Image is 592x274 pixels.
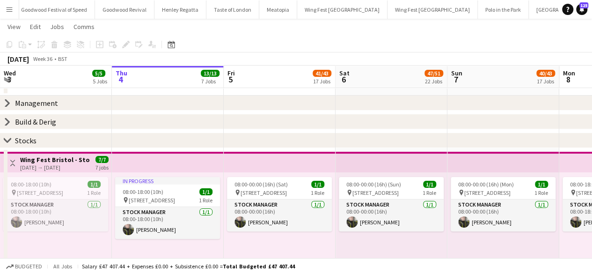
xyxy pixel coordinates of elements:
span: 08:00-00:00 (16h) (Mon) [458,181,514,188]
span: [STREET_ADDRESS] [241,189,287,196]
span: 47/51 [424,70,443,77]
a: 125 [576,4,587,15]
span: Sun [451,69,462,77]
span: All jobs [51,263,74,270]
app-job-card: 08:00-18:00 (10h)1/1 [STREET_ADDRESS]1 RoleStock Manager1/108:00-18:00 (10h)[PERSON_NAME] [3,177,108,231]
div: 22 Jobs [425,78,443,85]
span: 1 Role [423,189,436,196]
span: 7/7 [95,156,109,163]
div: 7 jobs [95,163,109,171]
span: 6 [338,74,350,85]
div: 17 Jobs [313,78,331,85]
span: [STREET_ADDRESS] [352,189,399,196]
div: [DATE] [7,54,29,64]
button: Budgeted [5,261,44,272]
app-card-role: Stock Manager1/108:00-00:00 (16h)[PERSON_NAME] [339,200,444,231]
app-card-role: Stock Manager1/108:00-18:00 (10h)[PERSON_NAME] [115,207,220,239]
span: 1/1 [423,181,436,188]
span: Jobs [50,22,64,31]
span: 1/1 [88,181,101,188]
div: In progress [115,177,220,185]
span: 1 Role [87,189,101,196]
span: 08:00-00:00 (16h) (Sun) [346,181,401,188]
span: 1 Role [199,197,212,204]
span: 08:00-00:00 (16h) (Sat) [234,181,288,188]
span: 4 [114,74,127,85]
app-card-role: Stock Manager1/108:00-00:00 (16h)[PERSON_NAME] [227,200,332,231]
span: 08:00-18:00 (10h) [123,188,163,195]
span: View [7,22,21,31]
span: [STREET_ADDRESS] [464,189,511,196]
span: 7 [450,74,462,85]
span: 8 [562,74,575,85]
div: 7 Jobs [201,78,219,85]
div: Stocks [15,136,37,145]
span: 1/1 [535,181,548,188]
span: 1 Role [534,189,548,196]
span: Fri [227,69,235,77]
a: Edit [26,21,44,33]
div: Build & Derig [15,117,56,126]
app-card-role: Stock Manager1/108:00-00:00 (16h)[PERSON_NAME] [451,200,555,231]
app-job-card: 08:00-00:00 (16h) (Sat)1/1 [STREET_ADDRESS]1 RoleStock Manager1/108:00-00:00 (16h)[PERSON_NAME] [227,177,332,231]
span: 125 [579,2,588,8]
span: 13/13 [201,70,219,77]
span: Budgeted [15,263,42,270]
app-job-card: 08:00-00:00 (16h) (Sun)1/1 [STREET_ADDRESS]1 RoleStock Manager1/108:00-00:00 (16h)[PERSON_NAME] [339,177,444,231]
span: 5/5 [92,70,105,77]
button: Goodwood Festival of Speed [14,0,95,19]
app-job-card: 08:00-00:00 (16h) (Mon)1/1 [STREET_ADDRESS]1 RoleStock Manager1/108:00-00:00 (16h)[PERSON_NAME] [451,177,555,231]
a: Jobs [46,21,68,33]
div: 17 Jobs [537,78,555,85]
button: Wing Fest [GEOGRAPHIC_DATA] [297,0,387,19]
span: Edit [30,22,41,31]
span: 41/43 [313,70,331,77]
span: Sat [339,69,350,77]
button: Taste of London [206,0,259,19]
span: Week 36 [31,55,54,62]
span: [STREET_ADDRESS] [17,189,63,196]
span: Comms [73,22,95,31]
app-job-card: In progress08:00-18:00 (10h)1/1 [STREET_ADDRESS]1 RoleStock Manager1/108:00-18:00 (10h)[PERSON_NAME] [115,177,220,239]
div: Salary £47 407.44 + Expenses £0.00 + Subsistence £0.00 = [82,263,295,270]
span: 1/1 [199,188,212,195]
div: 5 Jobs [93,78,107,85]
div: BST [58,55,67,62]
a: View [4,21,24,33]
span: Wed [4,69,16,77]
span: 1 Role [311,189,324,196]
span: Total Budgeted £47 407.44 [223,263,295,270]
button: Goodwood Revival [95,0,154,19]
app-card-role: Stock Manager1/108:00-18:00 (10h)[PERSON_NAME] [3,200,108,231]
button: Meatopia [259,0,297,19]
div: Management [15,98,58,108]
span: Mon [563,69,575,77]
button: Polo in the Park [478,0,529,19]
span: 40/43 [536,70,555,77]
span: 1/1 [311,181,324,188]
span: 5 [226,74,235,85]
div: [DATE] → [DATE] [20,164,90,171]
span: 08:00-18:00 (10h) [11,181,51,188]
h3: Wing Fest Bristol - Stock Team [20,156,90,164]
span: 3 [2,74,16,85]
span: Thu [116,69,127,77]
button: Wing Fest [GEOGRAPHIC_DATA] [387,0,478,19]
a: Comms [70,21,98,33]
span: [STREET_ADDRESS] [129,197,175,204]
button: Henley Regatta [154,0,206,19]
